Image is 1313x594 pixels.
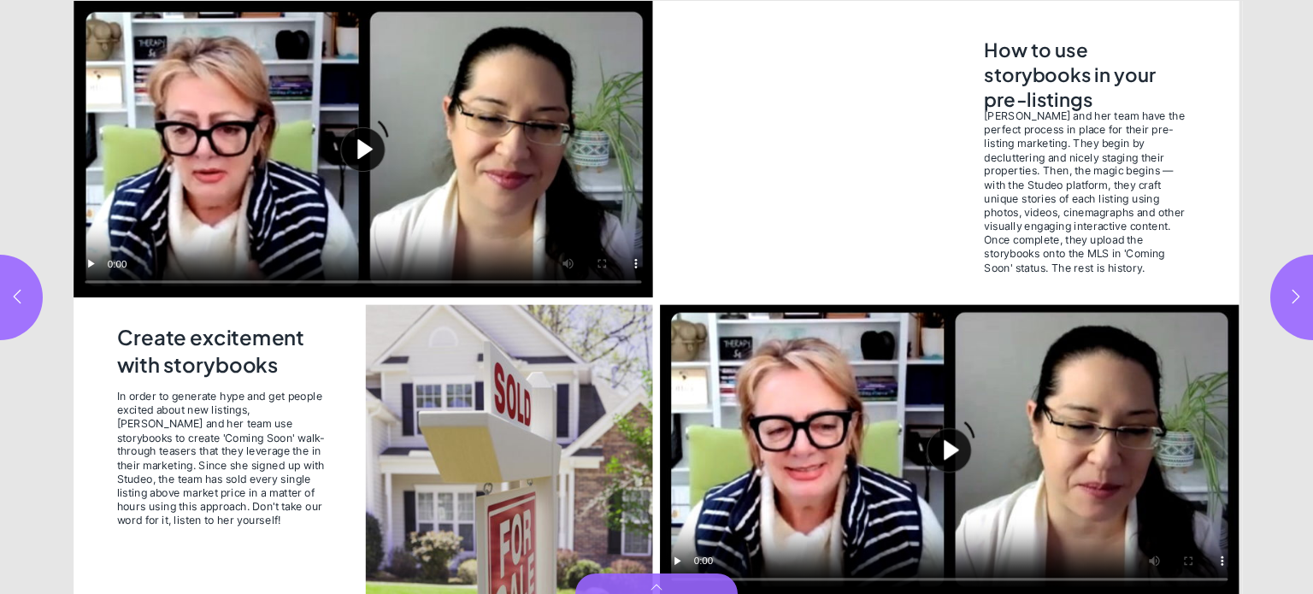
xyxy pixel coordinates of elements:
h2: Create excitement with storybooks [117,324,336,379]
span: [PERSON_NAME] and her team have the perfect process in place for their pre-listing marketing. The... [984,109,1192,273]
h2: How to use storybooks in your pre-listings [984,37,1196,97]
span: In order to generate hype and get people excited about new listings, [PERSON_NAME] and her team u... [117,389,333,526]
